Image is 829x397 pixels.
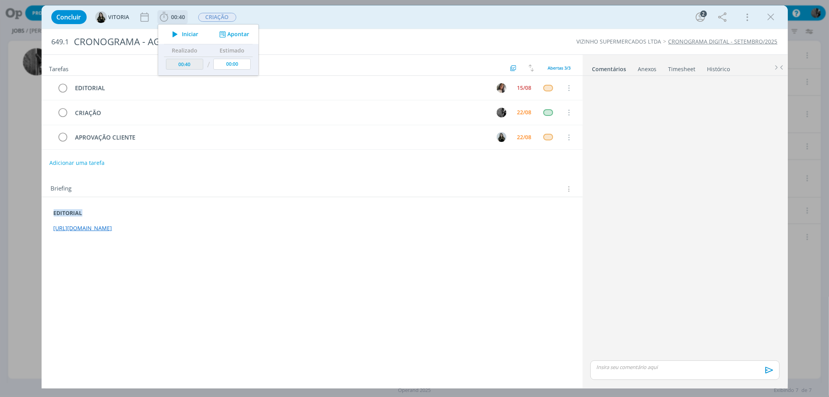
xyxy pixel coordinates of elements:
[694,11,707,23] button: 2
[707,62,731,73] a: Histórico
[164,44,205,57] th: Realizado
[49,63,69,73] span: Tarefas
[168,29,199,40] button: Iniciar
[577,38,661,45] a: VIZINHO SUPERMERCADOS LTDA
[497,132,506,142] img: V
[517,110,532,115] div: 22/08
[182,31,198,37] span: Iniciar
[217,30,249,38] button: Apontar
[51,184,72,194] span: Briefing
[52,38,69,46] span: 649.1
[638,65,657,73] div: Anexos
[198,12,237,22] button: CRIAÇÃO
[95,11,129,23] button: VVITORIA
[668,62,696,73] a: Timesheet
[496,131,508,143] button: V
[158,24,259,76] ul: 00:40
[108,14,129,20] span: VITORIA
[42,5,788,388] div: dialog
[95,11,107,23] img: V
[668,38,778,45] a: CRONOGRAMA DIGITAL - SETEMBRO/2025
[700,10,707,17] div: 2
[517,85,532,91] div: 15/08
[72,133,490,142] div: APROVAÇÃO CLIENTE
[497,83,506,93] img: C
[205,57,211,73] td: /
[57,14,81,20] span: Concluir
[72,108,490,118] div: CRIAÇÃO
[51,10,87,24] button: Concluir
[529,65,534,72] img: arrow-down-up.svg
[158,11,187,23] button: 00:40
[211,44,253,57] th: Estimado
[496,82,508,94] button: C
[548,65,571,71] span: Abertas 3/3
[72,83,490,93] div: EDITORIAL
[592,62,627,73] a: Comentários
[517,135,532,140] div: 22/08
[497,108,506,117] img: P
[71,32,472,51] div: CRONOGRAMA - AGOSTO
[54,224,112,232] a: [URL][DOMAIN_NAME]
[171,13,185,21] span: 00:40
[496,107,508,118] button: P
[49,156,105,170] button: Adicionar uma tarefa
[198,13,236,22] span: CRIAÇÃO
[54,209,82,217] strong: EDITORIAL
